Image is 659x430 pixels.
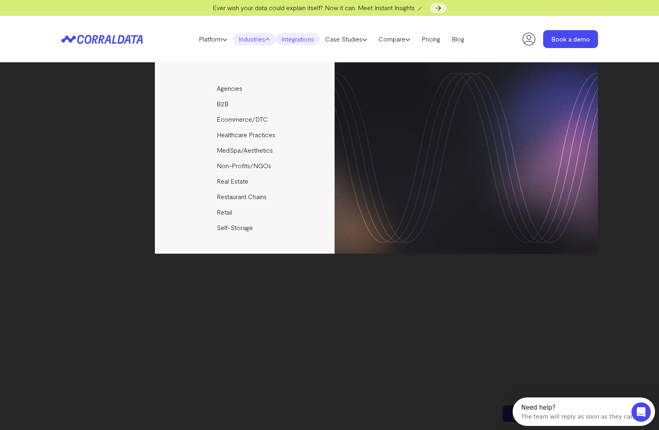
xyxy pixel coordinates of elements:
a: Book a demo [543,30,598,48]
iframe: Intercom live chat discovery launcher [513,397,655,426]
a: Platform [193,33,233,45]
a: Self-Storage [155,220,336,235]
a: Pricing [416,33,446,45]
iframe: Intercom live chat [631,402,651,422]
a: Non-Profits/NGOs [155,158,336,173]
a: Integrations [276,33,320,45]
span: Ever wish your data could explain itself? Now it can. Meet Instant Insights 🪄 [213,4,424,11]
a: Healthcare Practices [155,127,336,143]
a: Industries [233,33,276,45]
a: Real Estate [155,173,336,189]
a: Agencies [155,81,336,96]
a: Restaurant Chains [155,189,336,204]
p: Make data-driven decisions to maximize your occupancy and net effective rates. [347,212,530,241]
div: The team will reply as soon as they can [9,13,122,22]
div: Open Intercom Messenger [3,3,146,26]
a: MedSpa/Aesthetics [155,143,336,158]
a: Blog [446,33,470,45]
a: Ecommerce/DTC [155,112,336,127]
div: Need help? [9,7,122,13]
a: Case Studies [320,33,373,45]
a: Retail [155,204,336,220]
a: Compare [373,33,416,45]
a: B2B [155,96,336,112]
